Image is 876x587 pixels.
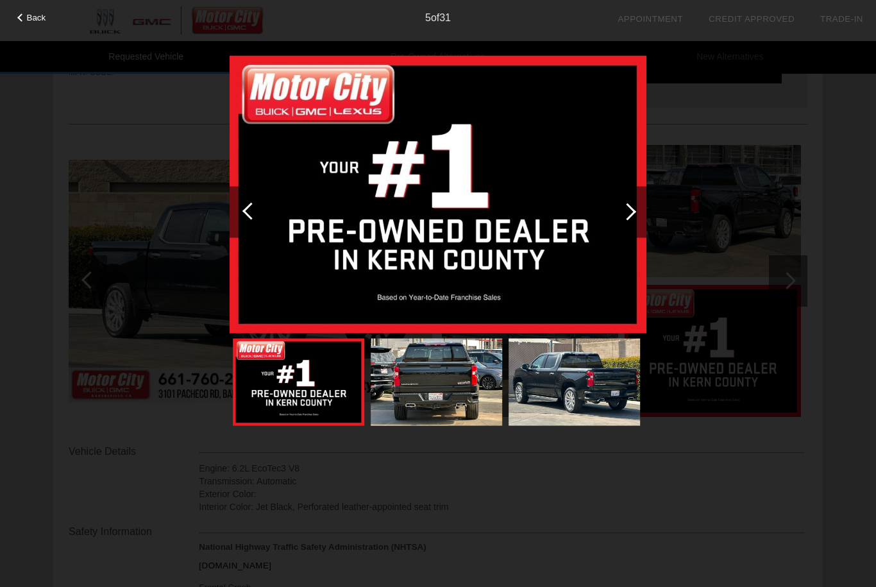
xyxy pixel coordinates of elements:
[371,338,502,426] img: 772d84e15e211bc03a0c47adeecf4eddx.jpg
[27,13,46,22] span: Back
[425,12,431,23] span: 5
[509,338,640,426] img: 71e90b8753a39bb386cee027ff23942ax.jpg
[820,14,863,24] a: Trade-In
[439,12,451,23] span: 31
[618,14,683,24] a: Appointment
[709,14,795,24] a: Credit Approved
[233,338,364,426] img: 5626854f0590eb22e2a69944b523ec5cx.jpg
[230,55,646,333] img: 5626854f0590eb22e2a69944b523ec5cx.jpg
